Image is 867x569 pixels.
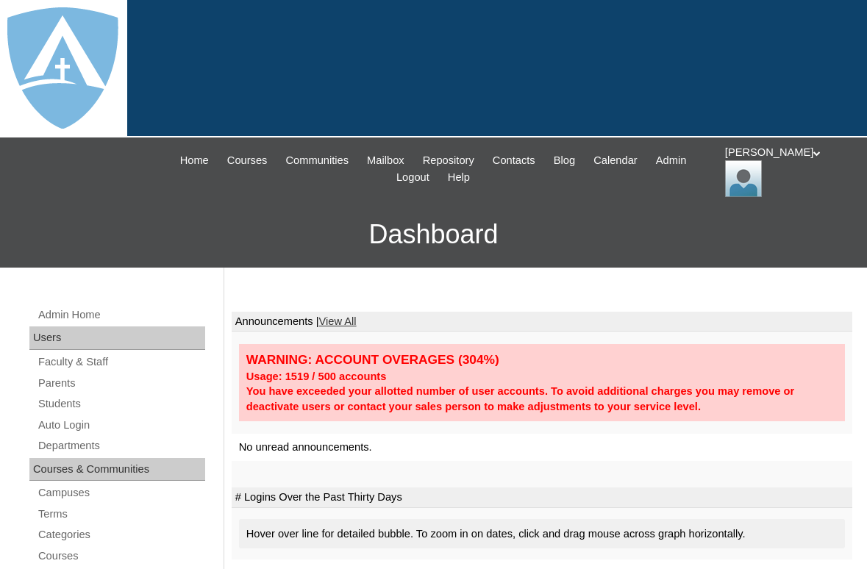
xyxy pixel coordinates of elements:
span: Repository [423,152,474,169]
img: logo-white.png [7,7,118,129]
a: Courses [37,547,205,565]
a: Campuses [37,484,205,502]
td: # Logins Over the Past Thirty Days [232,487,852,508]
a: Repository [415,152,482,169]
a: Departments [37,437,205,455]
td: Announcements | [232,312,852,332]
a: View All [319,315,357,327]
span: Calendar [593,152,637,169]
a: Auto Login [37,416,205,434]
a: Help [440,169,477,186]
span: Home [180,152,209,169]
a: Admin [649,152,694,169]
a: Contacts [485,152,543,169]
a: Home [173,152,216,169]
div: WARNING: ACCOUNT OVERAGES (304%) [246,351,838,368]
div: Hover over line for detailed bubble. To zoom in on dates, click and drag mouse across graph horiz... [239,519,845,549]
a: Categories [37,526,205,544]
span: Contacts [493,152,535,169]
div: Courses & Communities [29,458,205,482]
a: Students [37,395,205,413]
span: Mailbox [367,152,404,169]
a: Logout [389,169,437,186]
a: Faculty & Staff [37,353,205,371]
td: No unread announcements. [232,434,852,461]
div: You have exceeded your allotted number of user accounts. To avoid additional charges you may remo... [246,384,838,414]
span: Logout [396,169,429,186]
div: [PERSON_NAME] [725,145,852,197]
span: Communities [286,152,349,169]
span: Blog [554,152,575,169]
a: Mailbox [360,152,412,169]
span: Courses [227,152,268,169]
a: Terms [37,505,205,523]
div: Users [29,326,205,350]
a: Courses [220,152,275,169]
a: Parents [37,374,205,393]
a: Admin Home [37,306,205,324]
h3: Dashboard [7,201,860,268]
a: Blog [546,152,582,169]
a: Communities [279,152,357,169]
img: Thomas Lambert [725,160,762,197]
a: Calendar [586,152,644,169]
span: Admin [656,152,687,169]
strong: Usage: 1519 / 500 accounts [246,371,387,382]
span: Help [448,169,470,186]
